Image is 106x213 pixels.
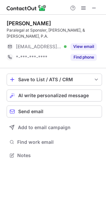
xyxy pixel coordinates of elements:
[7,106,102,117] button: Send email
[16,44,62,50] span: [EMAIL_ADDRESS][DOMAIN_NAME]
[17,152,99,158] span: Notes
[7,4,46,12] img: ContactOut v5.3.10
[71,54,97,61] button: Reveal Button
[17,139,99,145] span: Find work email
[18,93,89,98] span: AI write personalized message
[7,27,102,39] div: Paralegal at Sponsler, [PERSON_NAME], & [PERSON_NAME], P.A.
[71,43,97,50] button: Reveal Button
[7,137,102,147] button: Find work email
[7,121,102,133] button: Add to email campaign
[7,20,51,27] div: [PERSON_NAME]
[18,109,43,114] span: Send email
[18,125,71,130] span: Add to email campaign
[7,151,102,160] button: Notes
[18,77,90,82] div: Save to List / ATS / CRM
[7,74,102,86] button: save-profile-one-click
[7,90,102,102] button: AI write personalized message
